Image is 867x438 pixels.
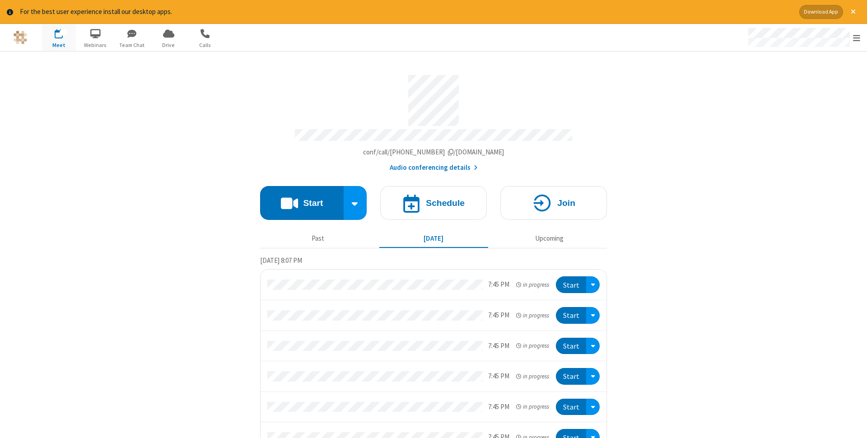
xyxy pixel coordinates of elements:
[264,230,373,247] button: Past
[20,7,792,17] div: For the best user experience install our desktop apps.
[516,311,549,320] em: in progress
[260,68,607,172] section: Account details
[14,31,27,44] img: QA Selenium DO NOT DELETE OR CHANGE
[556,276,586,293] button: Start
[260,186,344,220] button: Start
[586,276,600,293] div: Open menu
[556,307,586,324] button: Start
[363,147,504,158] button: Copy my meeting room linkCopy my meeting room link
[188,41,222,49] span: Calls
[488,371,509,382] div: 7:45 PM
[60,29,68,36] div: 13
[516,280,549,289] em: in progress
[115,41,149,49] span: Team Chat
[556,338,586,354] button: Start
[488,310,509,321] div: 7:45 PM
[799,5,843,19] button: Download App
[426,199,465,207] h4: Schedule
[42,41,76,49] span: Meet
[846,5,860,19] button: Close alert
[303,199,323,207] h4: Start
[379,230,488,247] button: [DATE]
[380,186,487,220] button: Schedule
[586,307,600,324] div: Open menu
[516,372,549,381] em: in progress
[557,199,575,207] h4: Join
[344,186,367,220] div: Start conference options
[152,41,186,49] span: Drive
[740,24,867,51] div: Open menu
[79,41,112,49] span: Webinars
[363,148,504,156] span: Copy my meeting room link
[488,341,509,351] div: 7:45 PM
[586,338,600,354] div: Open menu
[495,230,604,247] button: Upcoming
[586,399,600,415] div: Open menu
[556,368,586,385] button: Start
[488,402,509,412] div: 7:45 PM
[500,186,607,220] button: Join
[556,399,586,415] button: Start
[516,402,549,411] em: in progress
[390,163,478,173] button: Audio conferencing details
[516,341,549,350] em: in progress
[3,24,37,51] button: Logo
[260,256,302,265] span: [DATE] 8:07 PM
[488,280,509,290] div: 7:45 PM
[586,368,600,385] div: Open menu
